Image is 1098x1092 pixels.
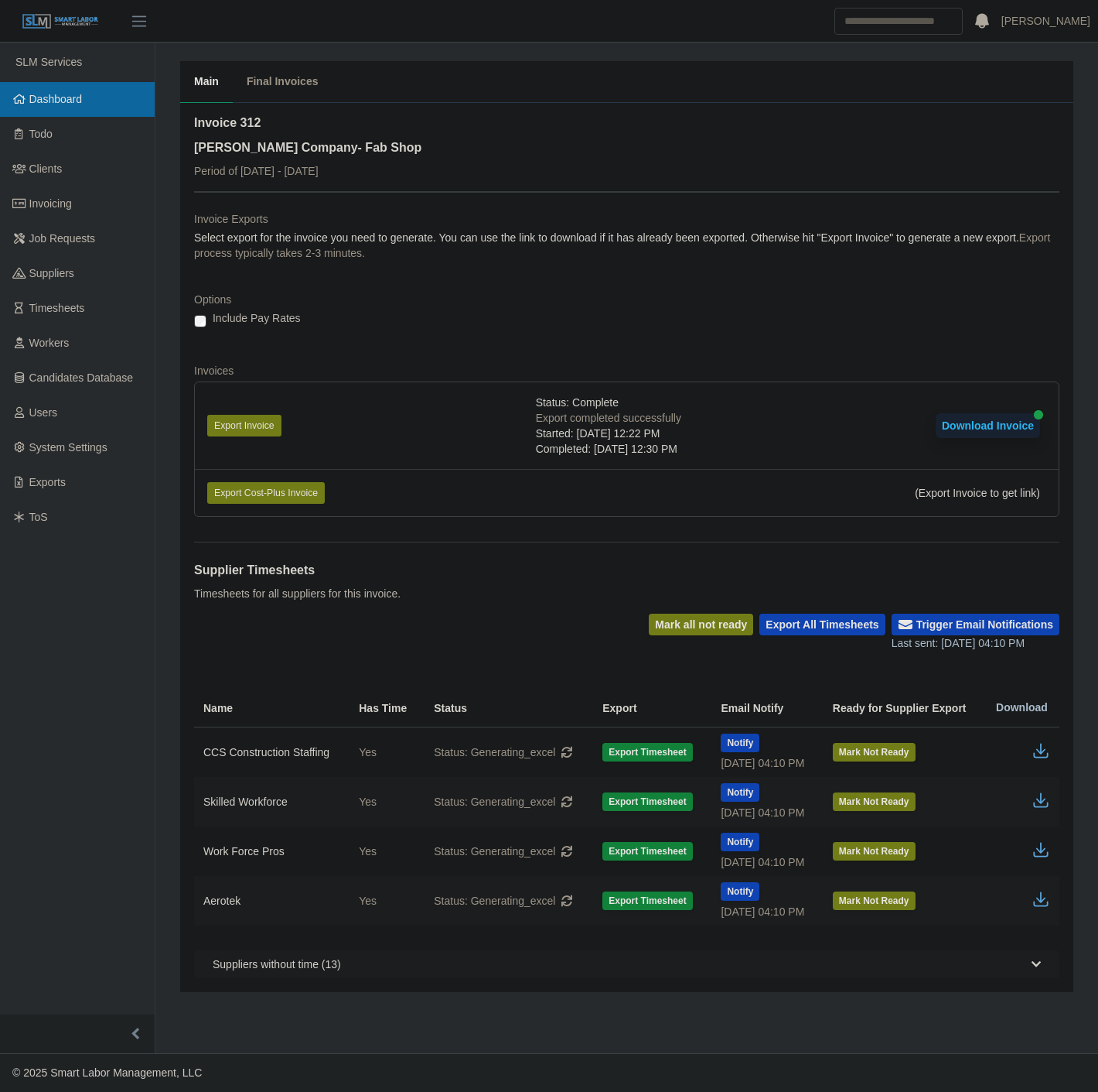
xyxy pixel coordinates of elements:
[22,13,99,30] img: SLM Logo
[602,743,692,762] button: Export Timesheet
[346,876,421,926] td: Yes
[194,727,346,778] td: CCS Construction Staffing
[536,426,681,441] div: Started: [DATE] 12:22 PM
[834,8,963,35] input: Search
[708,689,820,727] th: Email Notify
[346,727,421,778] td: Yes
[820,689,984,727] th: Ready for Supplier Export
[346,827,421,876] td: Yes
[12,1066,202,1079] span: © 2025 Smart Labor Management, LLC
[180,61,233,103] button: Main
[833,842,916,861] button: Mark Not Ready
[194,827,346,876] td: Work Force Pros
[194,363,1059,378] dt: Invoices
[346,689,421,727] th: Has Time
[15,56,82,68] span: SLM Services
[29,197,72,210] span: Invoicing
[194,561,401,580] h1: Supplier Timesheets
[233,61,332,103] button: Final Invoices
[833,892,916,910] button: Mark Not Ready
[29,163,63,175] span: Clients
[194,163,421,179] p: Period of [DATE] - [DATE]
[536,410,681,426] div: Export completed successfully
[536,395,619,410] span: Status: Complete
[213,957,341,972] span: Suppliers without time (13)
[602,792,692,811] button: Export Timesheet
[721,805,807,820] div: [DATE] 04:10 PM
[194,139,421,157] h3: [PERSON_NAME] Company- Fab Shop
[721,882,759,901] button: Notify
[194,777,346,827] td: Skilled Workforce
[29,406,58,419] span: Users
[721,734,759,752] button: Notify
[29,511,48,523] span: ToS
[434,745,555,760] span: Status: Generating_excel
[207,482,325,504] button: Export Cost-Plus Invoice
[536,441,681,457] div: Completed: [DATE] 12:30 PM
[936,419,1040,432] a: Download Invoice
[29,232,96,245] span: Job Requests
[590,689,708,727] th: Export
[29,128,53,140] span: Todo
[346,777,421,827] td: Yes
[194,586,401,601] p: Timesheets for all suppliers for this invoice.
[194,950,1059,978] button: Suppliers without time (13)
[194,292,1059,307] dt: Options
[759,614,885,635] button: Export All Timesheets
[29,302,85,314] span: Timesheets
[833,792,916,811] button: Mark Not Ready
[194,230,1059,261] dd: Select export for the invoice you need to generate. You can use the link to download if it has al...
[721,755,807,771] div: [DATE] 04:10 PM
[29,476,66,488] span: Exports
[207,415,281,436] button: Export Invoice
[721,783,759,802] button: Notify
[29,371,134,384] span: Candidates Database
[29,441,107,454] span: System Settings
[721,904,807,919] div: [DATE] 04:10 PM
[421,689,590,727] th: Status
[194,689,346,727] th: Name
[602,842,692,861] button: Export Timesheet
[721,854,807,870] div: [DATE] 04:10 PM
[602,892,692,910] button: Export Timesheet
[29,267,74,279] span: Suppliers
[936,413,1040,438] button: Download Invoice
[29,337,70,349] span: Workers
[915,487,1040,499] span: (Export Invoice to get link)
[892,614,1059,635] button: Trigger Email Notifications
[434,893,555,909] span: Status: Generating_excel
[434,794,555,810] span: Status: Generating_excel
[213,310,301,326] label: Include Pay Rates
[984,689,1059,727] th: Download
[194,211,1059,227] dt: Invoice Exports
[194,876,346,926] td: Aerotek
[649,614,753,635] button: Mark all not ready
[892,635,1059,652] div: Last sent: [DATE] 04:10 PM
[1001,13,1090,29] a: [PERSON_NAME]
[194,114,421,132] h2: Invoice 312
[434,844,555,859] span: Status: Generating_excel
[29,93,83,105] span: Dashboard
[833,743,916,762] button: Mark Not Ready
[721,833,759,851] button: Notify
